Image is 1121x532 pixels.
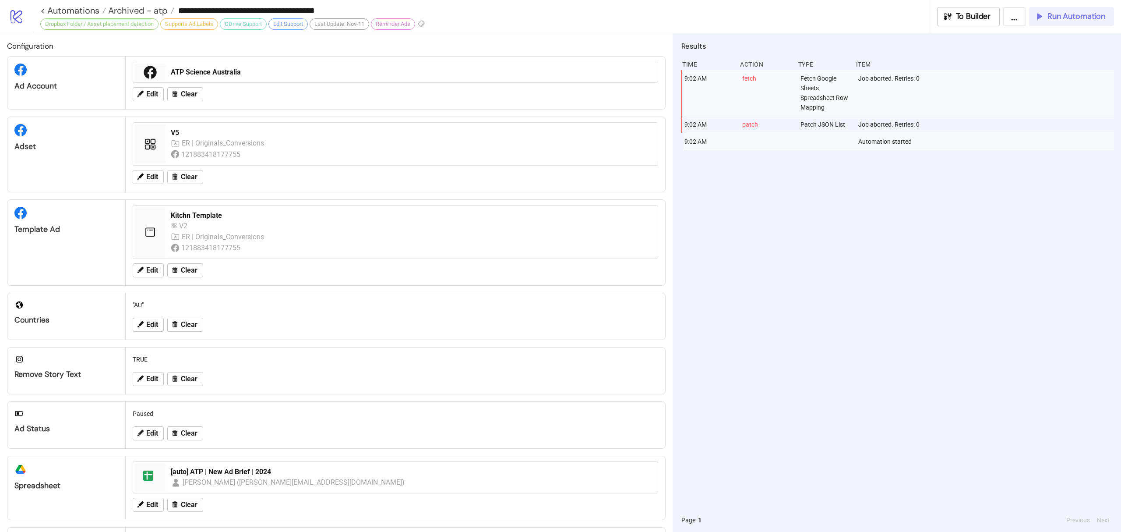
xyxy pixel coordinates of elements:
button: Clear [167,373,203,387]
span: Edit [146,173,158,181]
span: Clear [181,90,197,98]
div: 9:02 AM [684,116,735,133]
button: Edit [133,428,164,442]
span: Clear [181,322,197,330]
div: Kitchn Template [154,211,185,221]
button: Previous [1064,515,1093,525]
button: Clear [167,428,203,442]
div: Supports Ad Labels [160,18,218,30]
span: Clear [181,502,197,510]
div: Patch JSON List [800,116,851,133]
button: Run Automation [1029,7,1114,26]
div: Reminder Ads [371,18,415,30]
span: To Builder [956,11,991,21]
div: 121883418177755 [163,243,182,254]
div: Fetch Google Sheets Spreadsheet Row Mapping [800,70,851,116]
div: GDrive Support [220,18,267,30]
div: 9:02 AM [684,133,735,150]
span: Edit [146,90,158,98]
div: Type [797,56,849,73]
div: Paused [129,407,662,423]
h2: Configuration [7,40,666,52]
div: Ad Account [14,81,118,91]
div: Adset [14,142,118,152]
span: Edit [146,431,158,439]
span: Page [681,515,695,525]
div: Job aborted. Retries: 0 [857,116,1116,133]
button: Clear [167,87,203,101]
div: Action [739,56,791,73]
div: V5 [171,128,652,138]
button: ... [1003,7,1026,26]
span: Clear [181,431,197,439]
button: Next [1094,515,1112,525]
div: Spreadsheet [14,482,118,492]
span: Edit [146,322,158,330]
div: [PERSON_NAME] ([PERSON_NAME][EMAIL_ADDRESS][DOMAIN_NAME]) [183,478,405,489]
button: Edit [133,170,164,184]
span: Edit [146,376,158,384]
span: Clear [181,173,197,181]
div: Template Ad [14,224,118,234]
span: Clear [181,268,197,276]
button: Clear [167,265,203,279]
button: Edit [133,499,164,513]
div: patch [741,116,793,133]
span: Clear [181,376,197,384]
img: https://scontent-fra3-1.xx.fbcdn.net/v/t45.1600-4/468629896_6633655138897_3903983023888465615_n.p... [192,211,716,255]
div: 121883418177755 [181,149,242,160]
span: Edit [146,268,158,276]
a: < Automations [40,6,106,15]
button: 1 [695,515,704,525]
button: Clear [167,499,203,513]
span: Archived - atp [106,5,168,16]
span: Edit [146,502,158,510]
div: Time [681,56,733,73]
div: Item [855,56,1114,73]
div: Automation started [857,133,1116,150]
div: Edit Support [268,18,308,30]
button: Edit [133,265,164,279]
h2: Results [681,40,1114,52]
div: Ad Status [14,425,118,435]
div: TRUE [129,352,662,369]
div: fetch [741,70,793,116]
a: Archived - atp [106,6,174,15]
div: [auto] ATP | New Ad Brief | 2024 [171,468,652,478]
span: Run Automation [1047,11,1105,21]
div: Dropbox Folder / Asset placement detection [40,18,159,30]
button: Edit [133,373,164,387]
div: Job aborted. Retries: 0 [857,70,1116,116]
button: To Builder [937,7,1000,26]
div: 9:02 AM [684,70,735,116]
div: Countries [14,316,118,326]
button: Clear [167,319,203,333]
div: ATP Science Australia [171,67,652,77]
div: ER | Originals_Conversions [182,138,265,149]
div: Remove Story Text [14,371,118,381]
button: Edit [133,87,164,101]
div: ER | Originals_Conversions [163,232,182,243]
div: V2 [162,221,175,232]
div: Last Update: Nov-11 [310,18,369,30]
button: Edit [133,319,164,333]
button: Clear [167,170,203,184]
div: "AU" [129,298,662,315]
